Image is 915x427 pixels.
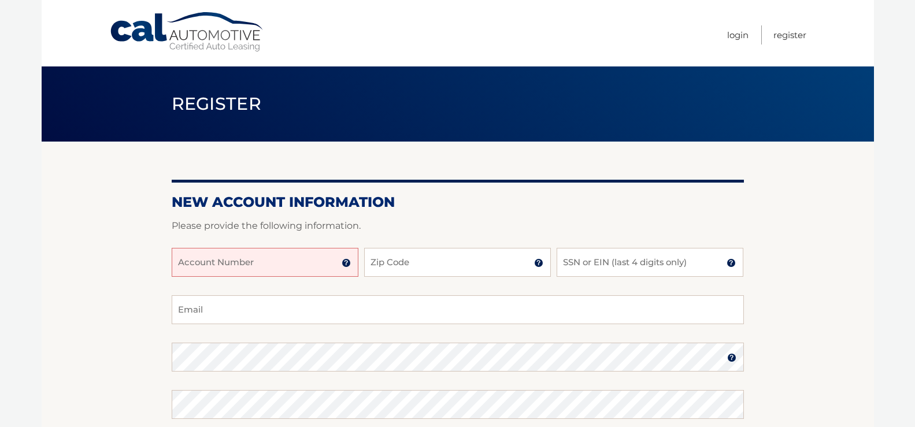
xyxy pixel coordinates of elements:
[557,248,743,277] input: SSN or EIN (last 4 digits only)
[727,25,749,44] a: Login
[172,248,358,277] input: Account Number
[172,194,744,211] h2: New Account Information
[342,258,351,268] img: tooltip.svg
[727,353,736,362] img: tooltip.svg
[773,25,806,44] a: Register
[534,258,543,268] img: tooltip.svg
[727,258,736,268] img: tooltip.svg
[109,12,265,53] a: Cal Automotive
[172,93,262,114] span: Register
[364,248,551,277] input: Zip Code
[172,295,744,324] input: Email
[172,218,744,234] p: Please provide the following information.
